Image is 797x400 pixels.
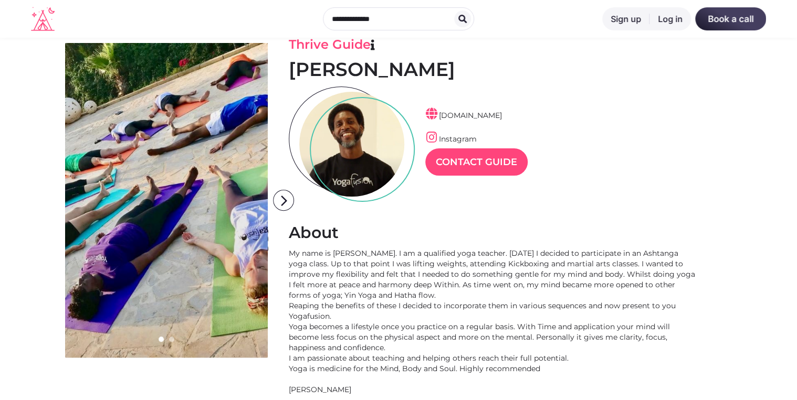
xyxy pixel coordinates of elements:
[289,223,732,243] h2: About
[425,148,528,176] a: Contact Guide
[649,7,691,30] a: Log in
[602,7,649,30] a: Sign up
[289,58,732,81] h1: [PERSON_NAME]
[425,134,477,144] a: Instagram
[425,111,502,120] a: [DOMAIN_NAME]
[274,190,295,211] i: arrow_forward_ios
[695,7,766,30] a: Book a call
[289,37,732,52] h3: Thrive Guide
[289,248,698,395] div: My name is [PERSON_NAME]. I am a qualified yoga teacher. [DATE] I decided to participate in an As...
